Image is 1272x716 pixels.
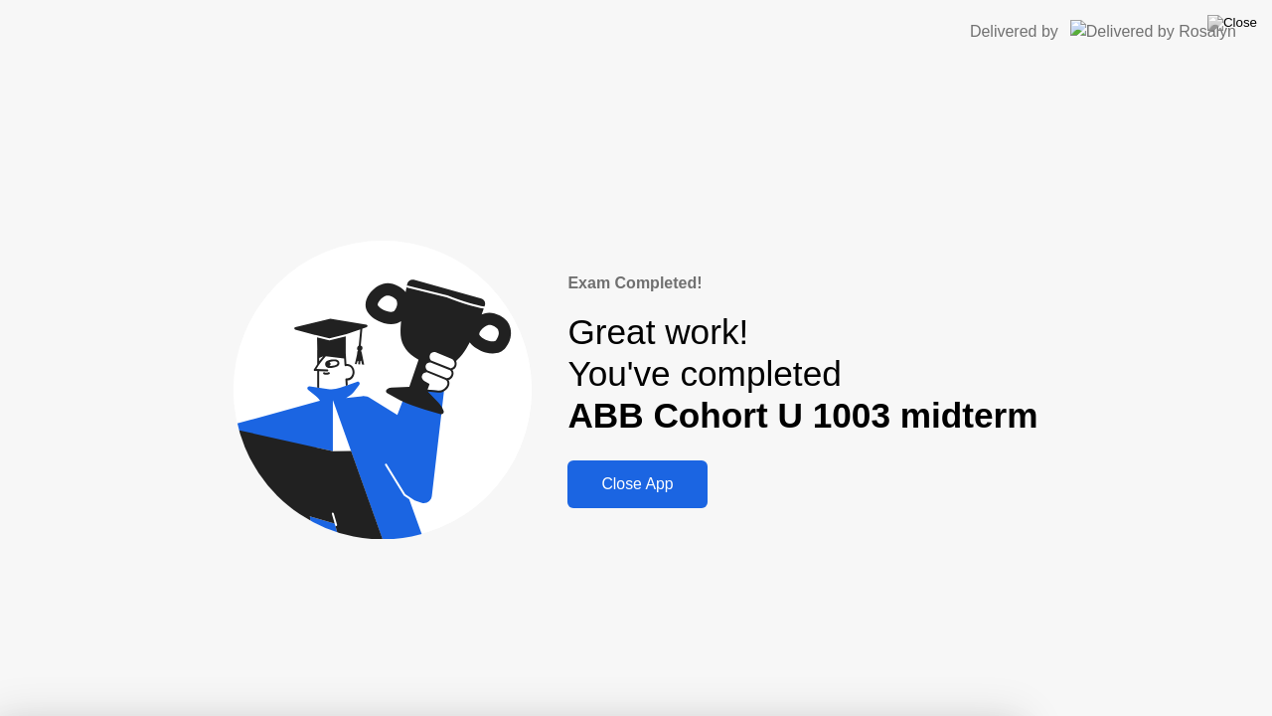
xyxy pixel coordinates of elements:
div: Exam Completed! [567,271,1037,295]
b: ABB Cohort U 1003 midterm [567,396,1037,435]
div: Close App [573,475,701,493]
img: Close [1207,15,1257,31]
div: Delivered by [970,20,1058,44]
div: Great work! You've completed [567,311,1037,438]
img: Delivered by Rosalyn [1070,20,1236,43]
